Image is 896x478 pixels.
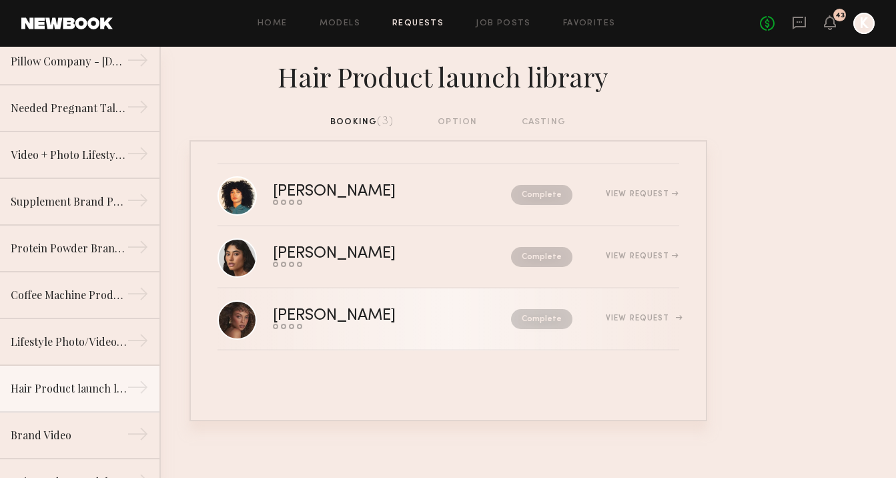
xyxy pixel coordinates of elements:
[127,283,149,310] div: →
[606,252,679,260] div: View Request
[273,308,454,324] div: [PERSON_NAME]
[511,185,572,205] nb-request-status: Complete
[258,19,288,28] a: Home
[476,19,531,28] a: Job Posts
[11,194,127,210] div: Supplement Brand Photoshoot - [GEOGRAPHIC_DATA]
[127,190,149,216] div: →
[127,143,149,170] div: →
[11,427,127,443] div: Brand Video
[11,147,127,163] div: Video + Photo Lifestyle Production
[217,288,679,350] a: [PERSON_NAME]CompleteView Request
[189,57,707,93] div: Hair Product launch library
[11,381,127,397] div: Hair Product launch library
[217,164,679,226] a: [PERSON_NAME]CompleteView Request
[127,96,149,123] div: →
[11,240,127,256] div: Protein Powder Brand Video Shoot
[127,49,149,76] div: →
[853,13,875,34] a: K
[511,247,572,267] nb-request-status: Complete
[273,246,454,262] div: [PERSON_NAME]
[835,12,845,19] div: 43
[11,100,127,116] div: Needed Pregnant Talent - [GEOGRAPHIC_DATA]
[127,330,149,356] div: →
[11,287,127,303] div: Coffee Machine Production
[320,19,360,28] a: Models
[127,377,149,403] div: →
[511,309,572,329] nb-request-status: Complete
[11,334,127,350] div: Lifestyle Photo/Video Shoot
[127,236,149,263] div: →
[606,314,679,322] div: View Request
[217,226,679,288] a: [PERSON_NAME]CompleteView Request
[606,190,679,198] div: View Request
[392,19,444,28] a: Requests
[11,53,127,69] div: Pillow Company - [DEMOGRAPHIC_DATA] Model Needed - [GEOGRAPHIC_DATA]
[273,184,454,200] div: [PERSON_NAME]
[563,19,616,28] a: Favorites
[127,423,149,450] div: →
